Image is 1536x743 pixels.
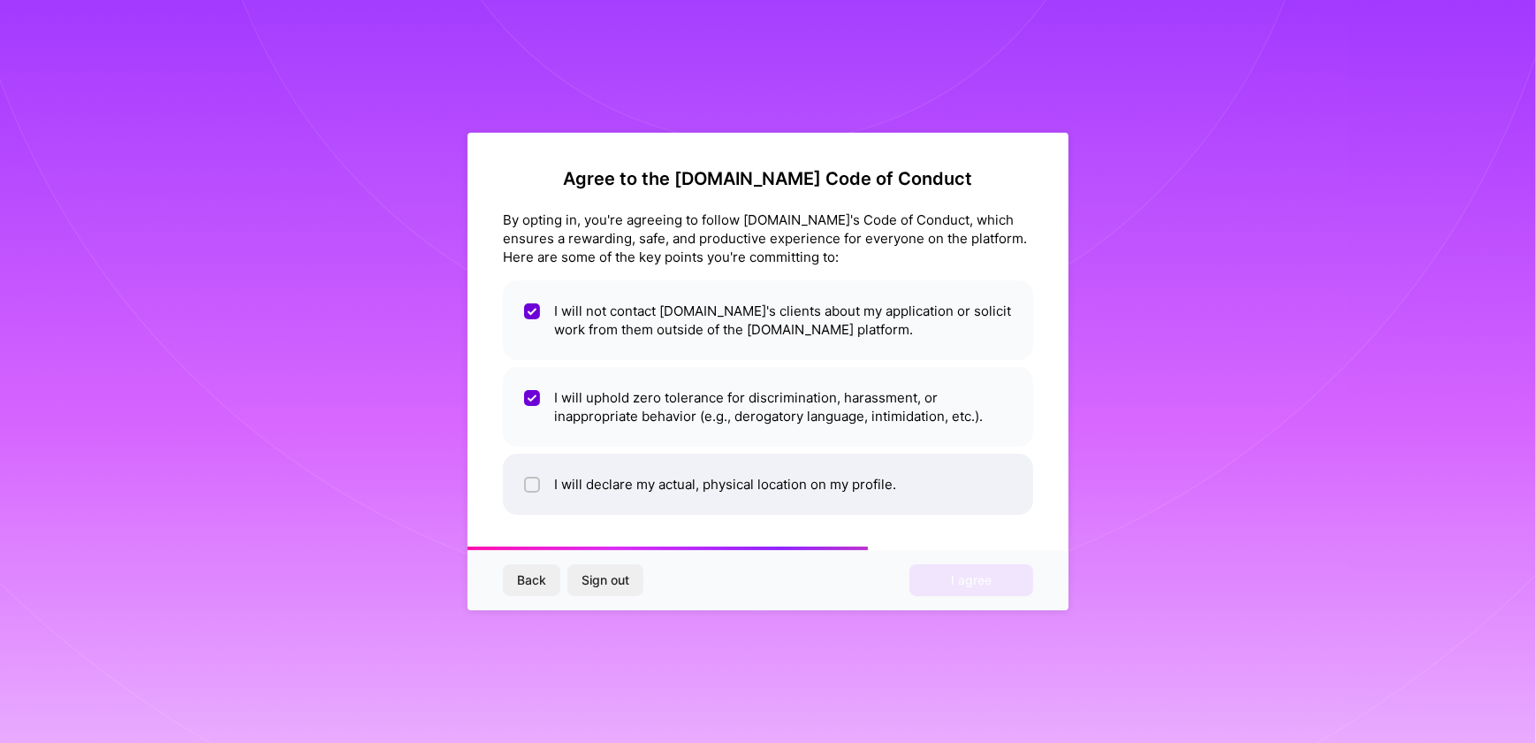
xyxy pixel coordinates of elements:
[503,168,1033,189] h2: Agree to the [DOMAIN_NAME] Code of Conduct
[567,564,643,596] button: Sign out
[582,571,629,589] span: Sign out
[503,564,560,596] button: Back
[503,280,1033,360] li: I will not contact [DOMAIN_NAME]'s clients about my application or solicit work from them outside...
[503,454,1033,515] li: I will declare my actual, physical location on my profile.
[503,367,1033,447] li: I will uphold zero tolerance for discrimination, harassment, or inappropriate behavior (e.g., der...
[503,211,1033,266] div: By opting in, you're agreeing to follow [DOMAIN_NAME]'s Code of Conduct, which ensures a rewardin...
[517,571,546,589] span: Back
